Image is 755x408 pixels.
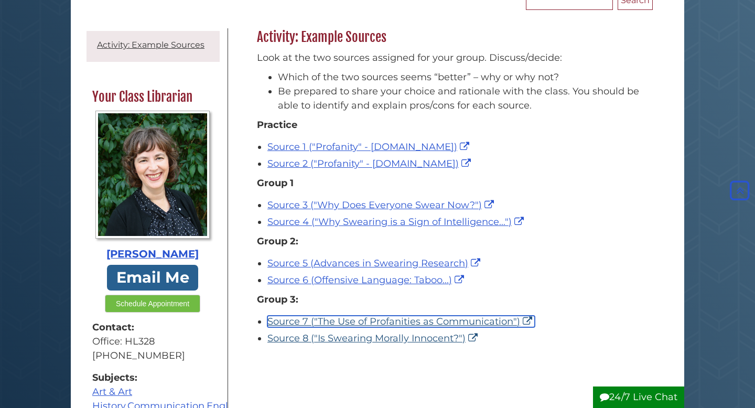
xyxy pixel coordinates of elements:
strong: Contact: [92,320,213,335]
a: Back to Top [727,185,752,197]
a: Source 8 ("Is Swearing Morally Innocent?") [267,332,480,344]
h2: Activity: Example Sources [252,29,653,46]
div: [PERSON_NAME] [92,246,213,262]
a: Source 2 ("Profanity" - [DOMAIN_NAME]) [267,158,473,169]
strong: Practice [257,119,297,131]
a: Source 3 ("Why Does Everyone Swear Now?") [267,199,497,211]
p: Look at the two sources assigned for your group. Discuss/decide: [257,51,648,65]
a: Email Me [107,265,198,291]
a: Source 5 (Advances in Swearing Research) [267,257,483,269]
strong: Subjects: [92,371,213,385]
li: Be prepared to share your choice and rationale with the class. You should be able to identify and... [278,84,648,113]
h2: Your Class Librarian [87,89,218,105]
button: 24/7 Live Chat [593,386,684,408]
a: Source 1 ("Profanity" - [DOMAIN_NAME]) [267,141,472,153]
strong: Group 3: [257,294,298,305]
img: Profile Photo [95,111,210,239]
div: [PHONE_NUMBER] [92,349,213,363]
div: Office: HL328 [92,335,213,349]
strong: Group 2: [257,235,298,247]
li: Which of the two sources seems “better” – why or why not? [278,70,648,84]
a: Activity: Example Sources [97,40,204,50]
strong: Group 1 [257,177,294,189]
a: Profile Photo [PERSON_NAME] [92,111,213,262]
a: Source 6 (Offensive Language: Taboo...) [267,274,467,286]
a: Source 4 ("Why Swearing is a Sign of Intelligence...") [267,216,526,228]
a: Source 7 ("The Use of Profanities as Communication") [267,316,535,327]
button: Schedule Appointment [105,295,200,313]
